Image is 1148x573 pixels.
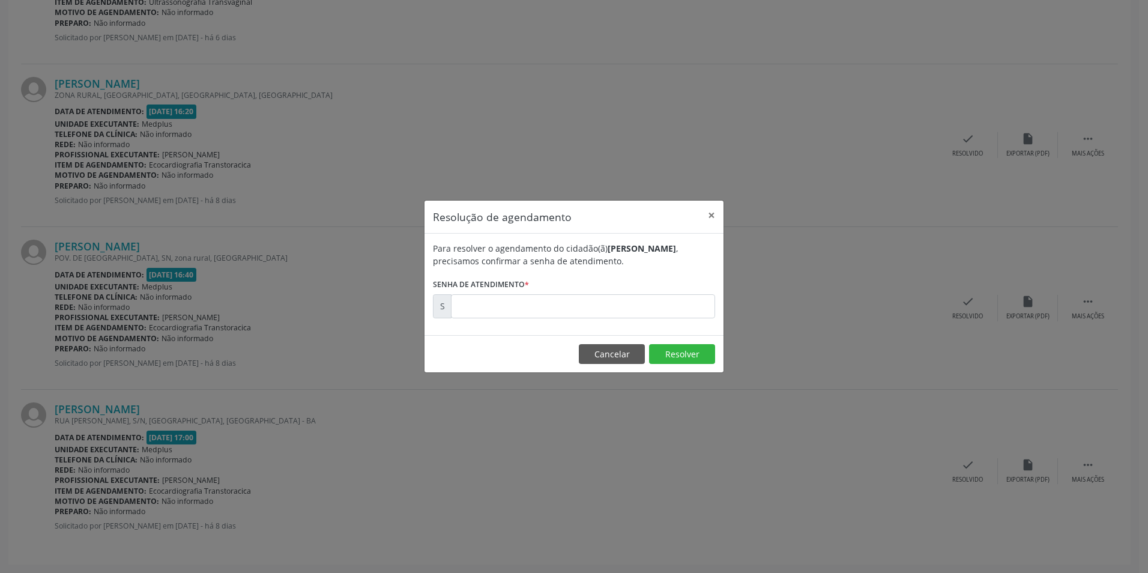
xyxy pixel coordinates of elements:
[433,276,529,294] label: Senha de atendimento
[608,243,676,254] b: [PERSON_NAME]
[699,201,724,230] button: Close
[579,344,645,365] button: Cancelar
[433,209,572,225] h5: Resolução de agendamento
[433,242,715,267] div: Para resolver o agendamento do cidadão(ã) , precisamos confirmar a senha de atendimento.
[433,294,452,318] div: S
[649,344,715,365] button: Resolver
